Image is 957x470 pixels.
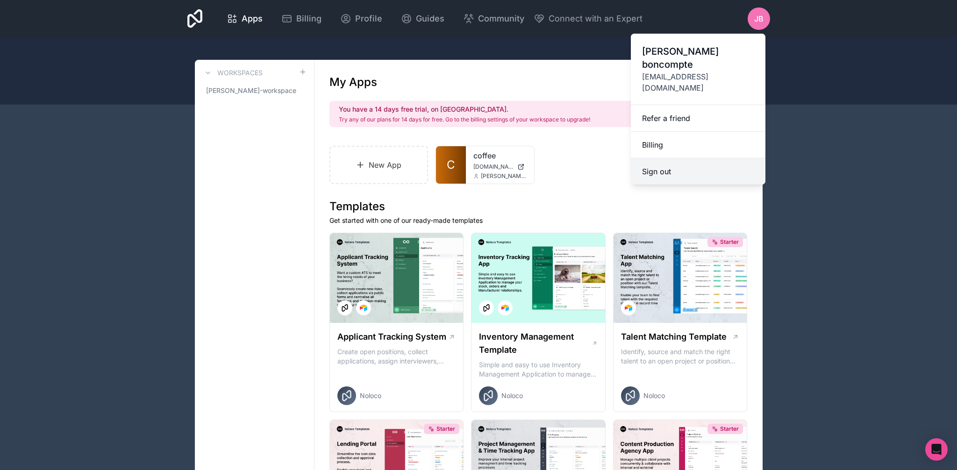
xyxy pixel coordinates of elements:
[720,238,739,246] span: Starter
[534,12,643,25] button: Connect with an Expert
[643,391,665,400] span: Noloco
[202,82,307,99] a: [PERSON_NAME]-workspace
[642,71,754,93] span: [EMAIL_ADDRESS][DOMAIN_NAME]
[329,216,748,225] p: Get started with one of our ready-made templates
[355,12,382,25] span: Profile
[360,304,367,312] img: Airtable Logo
[473,163,527,171] a: [DOMAIN_NAME]
[621,347,740,366] p: Identify, source and match the right talent to an open project or position with our Talent Matchi...
[339,116,590,123] p: Try any of our plans for 14 days for free. Go to the billing settings of your workspace to upgrade!
[436,146,466,184] a: C
[202,67,263,78] a: Workspaces
[337,347,456,366] p: Create open positions, collect applications, assign interviewers, centralise candidate feedback a...
[456,8,532,29] a: Community
[329,75,377,90] h1: My Apps
[479,330,591,356] h1: Inventory Management Template
[416,12,444,25] span: Guides
[296,12,321,25] span: Billing
[549,12,643,25] span: Connect with an Expert
[501,304,509,312] img: Airtable Logo
[436,425,455,433] span: Starter
[478,12,524,25] span: Community
[329,199,748,214] h1: Templates
[631,105,765,132] a: Refer a friend
[642,45,754,71] span: [PERSON_NAME] boncompte
[217,68,263,78] h3: Workspaces
[925,438,948,461] div: Open Intercom Messenger
[360,391,381,400] span: Noloco
[625,304,632,312] img: Airtable Logo
[447,157,455,172] span: C
[337,330,446,343] h1: Applicant Tracking System
[242,12,263,25] span: Apps
[621,330,727,343] h1: Talent Matching Template
[473,150,527,161] a: coffee
[631,158,765,185] button: Sign out
[329,146,429,184] a: New App
[339,105,590,114] h2: You have a 14 days free trial, on [GEOGRAPHIC_DATA].
[631,132,765,158] a: Billing
[501,391,523,400] span: Noloco
[720,425,739,433] span: Starter
[206,86,296,95] span: [PERSON_NAME]-workspace
[219,8,270,29] a: Apps
[481,172,527,180] span: [PERSON_NAME][EMAIL_ADDRESS][DOMAIN_NAME]
[274,8,329,29] a: Billing
[393,8,452,29] a: Guides
[333,8,390,29] a: Profile
[479,360,598,379] p: Simple and easy to use Inventory Management Application to manage your stock, orders and Manufact...
[754,13,764,24] span: jb
[473,163,514,171] span: [DOMAIN_NAME]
